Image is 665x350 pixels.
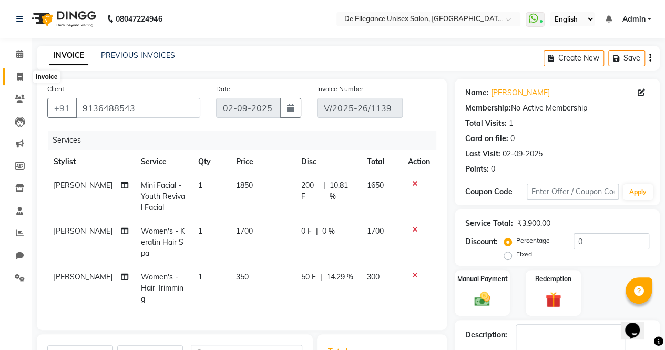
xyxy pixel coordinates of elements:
[101,51,175,60] a: PREVIOUS INVOICES
[33,71,60,83] div: Invoice
[322,226,335,237] span: 0 %
[367,181,384,190] span: 1650
[323,180,325,202] span: |
[198,272,202,282] span: 1
[535,274,571,284] label: Redemption
[47,84,64,94] label: Client
[198,181,202,190] span: 1
[491,87,550,98] a: [PERSON_NAME]
[54,226,112,236] span: [PERSON_NAME]
[457,274,508,284] label: Manual Payment
[236,181,253,190] span: 1850
[48,131,444,150] div: Services
[465,118,507,129] div: Total Visits:
[465,87,489,98] div: Name:
[330,180,354,202] span: 10.81 %
[230,150,295,174] th: Price
[295,150,361,174] th: Disc
[301,272,316,283] span: 50 F
[141,181,185,212] span: Mini Facial - Youth Revival Facial
[49,46,88,65] a: INVOICE
[527,184,619,200] input: Enter Offer / Coupon Code
[465,148,500,159] div: Last Visit:
[465,133,508,144] div: Card on file:
[116,4,162,34] b: 08047224946
[361,150,402,174] th: Total
[54,272,112,282] span: [PERSON_NAME]
[465,186,527,197] div: Coupon Code
[301,226,312,237] span: 0 F
[198,226,202,236] span: 1
[540,290,566,309] img: _gift.svg
[216,84,230,94] label: Date
[367,226,384,236] span: 1700
[465,329,507,341] div: Description:
[544,50,604,66] button: Create New
[47,98,77,118] button: +91
[622,14,645,25] span: Admin
[326,272,353,283] span: 14.29 %
[510,133,515,144] div: 0
[301,180,319,202] span: 200 F
[516,236,550,245] label: Percentage
[135,150,192,174] th: Service
[465,103,511,114] div: Membership:
[236,226,253,236] span: 1700
[320,272,322,283] span: |
[367,272,380,282] span: 300
[623,184,653,200] button: Apply
[509,118,513,129] div: 1
[465,164,489,175] div: Points:
[465,218,513,229] div: Service Total:
[465,236,498,247] div: Discount:
[517,218,550,229] div: ₹3,900.00
[236,272,249,282] span: 350
[503,148,543,159] div: 02-09-2025
[465,103,649,114] div: No Active Membership
[621,308,654,339] iframe: chat widget
[402,150,436,174] th: Action
[27,4,99,34] img: logo
[469,290,495,308] img: _cash.svg
[76,98,200,118] input: Search by Name/Mobile/Email/Code
[141,272,183,304] span: Women's - Hair Trimming
[54,181,112,190] span: [PERSON_NAME]
[316,226,318,237] span: |
[516,249,532,259] label: Fixed
[317,84,363,94] label: Invoice Number
[192,150,230,174] th: Qty
[608,50,645,66] button: Save
[491,164,495,175] div: 0
[47,150,135,174] th: Stylist
[141,226,185,258] span: Women's - Keratin Hair Spa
